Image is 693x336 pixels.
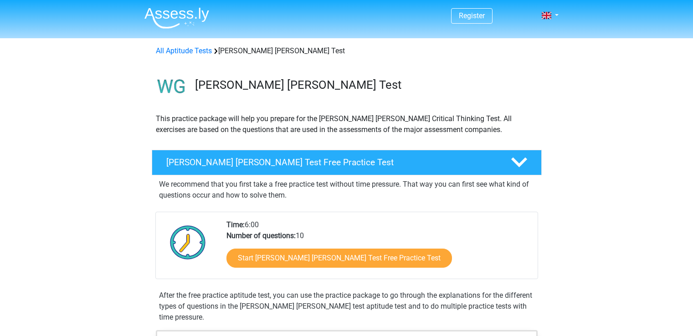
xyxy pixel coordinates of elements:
[152,46,541,56] div: [PERSON_NAME] [PERSON_NAME] Test
[459,11,485,20] a: Register
[226,231,296,240] b: Number of questions:
[148,150,545,175] a: [PERSON_NAME] [PERSON_NAME] Test Free Practice Test
[144,7,209,29] img: Assessly
[165,219,211,265] img: Clock
[156,46,212,55] a: All Aptitude Tests
[155,290,538,323] div: After the free practice aptitude test, you can use the practice package to go through the explana...
[226,220,245,229] b: Time:
[159,179,534,201] p: We recommend that you first take a free practice test without time pressure. That way you can fir...
[220,219,537,279] div: 6:00 10
[166,157,496,168] h4: [PERSON_NAME] [PERSON_NAME] Test Free Practice Test
[156,113,538,135] p: This practice package will help you prepare for the [PERSON_NAME] [PERSON_NAME] Critical Thinking...
[195,78,534,92] h3: [PERSON_NAME] [PERSON_NAME] Test
[152,67,191,106] img: watson glaser test
[226,249,452,268] a: Start [PERSON_NAME] [PERSON_NAME] Test Free Practice Test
